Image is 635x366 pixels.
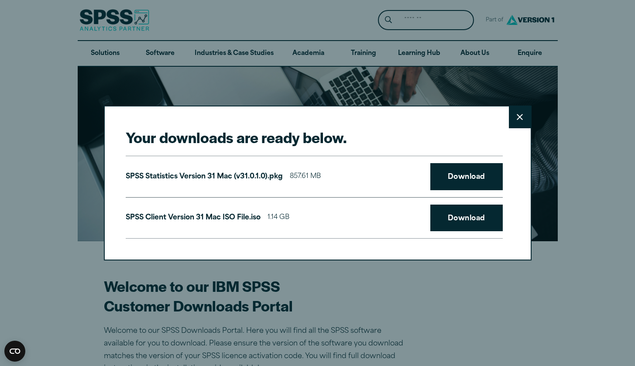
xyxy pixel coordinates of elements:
span: 1.14 GB [268,212,289,224]
button: Open CMP widget [4,341,25,362]
h2: Your downloads are ready below. [126,127,503,147]
p: SPSS Statistics Version 31 Mac (v31.0.1.0).pkg [126,171,283,183]
a: Download [430,163,503,190]
p: SPSS Client Version 31 Mac ISO File.iso [126,212,261,224]
a: Download [430,205,503,232]
span: 857.61 MB [290,171,321,183]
